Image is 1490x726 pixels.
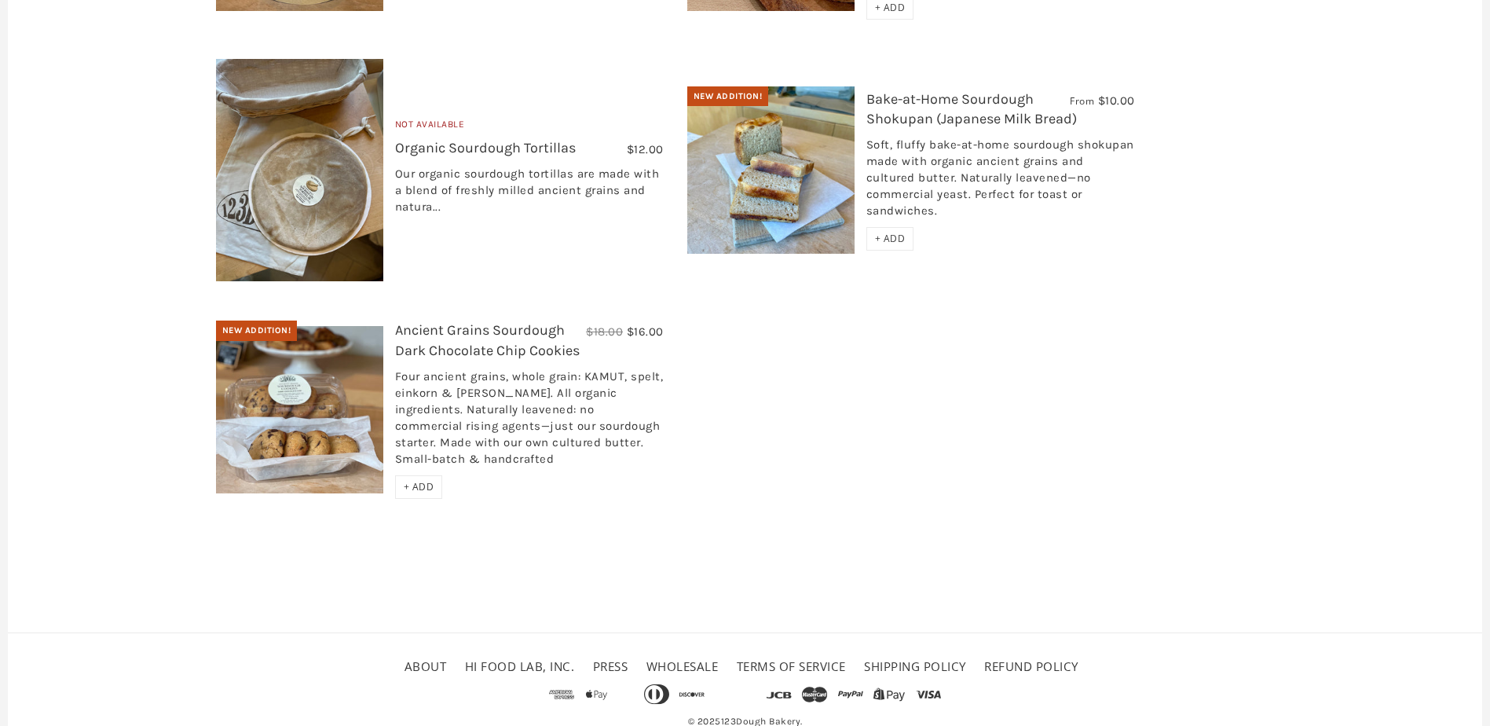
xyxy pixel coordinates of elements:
[401,653,1090,680] ul: Secondary
[1070,94,1094,108] span: From
[465,658,575,674] a: HI FOOD LAB, INC.
[216,59,383,282] img: Organic Sourdough Tortillas
[875,232,906,245] span: + ADD
[405,658,447,674] a: About
[395,117,664,138] div: Not Available
[984,658,1078,674] a: Refund policy
[875,1,906,14] span: + ADD
[646,658,719,674] a: Wholesale
[627,142,664,156] span: $12.00
[404,480,434,493] span: + ADD
[864,658,966,674] a: Shipping Policy
[216,321,298,341] div: New Addition!
[395,166,664,223] div: Our organic sourdough tortillas are made with a blend of freshly milled ancient grains and natura...
[395,368,664,475] div: Four ancient grains, whole grain: KAMUT, spelt, einkorn & [PERSON_NAME]. All organic ingredients....
[1098,93,1135,108] span: $10.00
[593,658,628,674] a: Press
[395,321,580,358] a: Ancient Grains Sourdough Dark Chocolate Chip Cookies
[866,227,914,251] div: + ADD
[395,139,576,156] a: Organic Sourdough Tortillas
[687,86,855,255] img: Bake-at-Home Sourdough Shokupan (Japanese Milk Bread)
[395,475,443,499] div: + ADD
[737,658,846,674] a: Terms of service
[216,326,383,493] img: Ancient Grains Sourdough Dark Chocolate Chip Cookies
[866,90,1077,127] a: Bake-at-Home Sourdough Shokupan (Japanese Milk Bread)
[866,137,1135,227] div: Soft, fluffy bake-at-home sourdough shokupan made with organic ancient grains and cultured butter...
[687,86,769,107] div: New Addition!
[627,324,664,339] span: $16.00
[586,324,623,339] span: $18.00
